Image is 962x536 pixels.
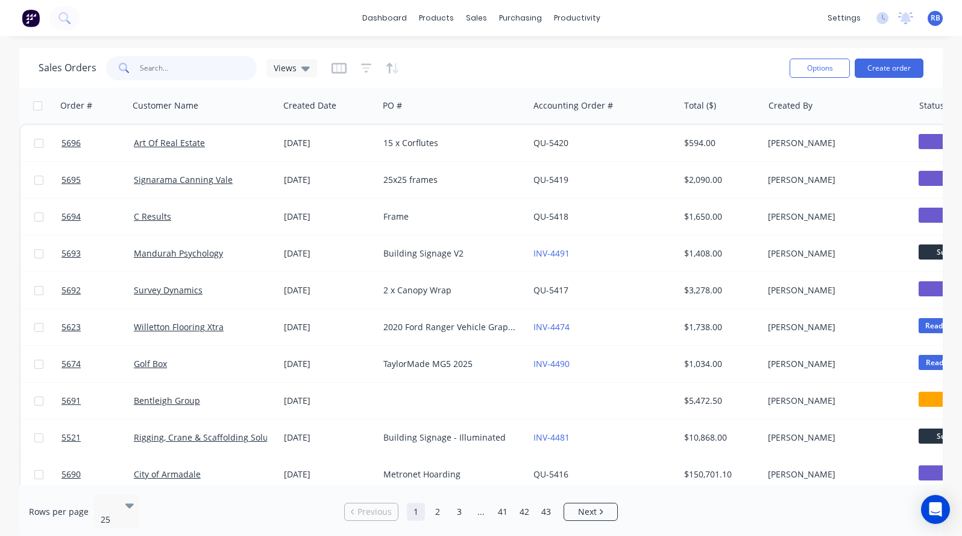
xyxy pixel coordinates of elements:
[274,62,297,74] span: Views
[61,211,81,223] span: 5694
[61,346,134,382] a: 5674
[537,503,555,521] a: Page 43
[39,62,96,74] h1: Sales Orders
[383,174,517,186] div: 25x25 frames
[133,100,198,112] div: Customer Name
[533,174,568,185] a: QU-5419
[284,137,374,149] div: [DATE]
[684,468,755,480] div: $150,701.10
[564,506,617,518] a: Next page
[284,358,374,370] div: [DATE]
[61,247,81,260] span: 5693
[140,56,257,80] input: Search...
[61,383,134,419] a: 5691
[383,321,517,333] div: 2020 Ford Ranger Vehicle Graphics
[684,174,755,186] div: $2,090.00
[768,137,902,149] div: [PERSON_NAME]
[61,137,81,149] span: 5696
[413,9,460,27] div: products
[450,503,468,521] a: Page 3
[533,211,568,222] a: QU-5418
[61,358,81,370] span: 5674
[134,395,200,406] a: Bentleigh Group
[134,174,233,185] a: Signarama Canning Vale
[684,137,755,149] div: $594.00
[768,211,902,223] div: [PERSON_NAME]
[383,468,517,480] div: Metronet Hoarding
[383,211,517,223] div: Frame
[61,174,81,186] span: 5695
[790,59,850,78] button: Options
[533,137,568,148] a: QU-5420
[61,321,81,333] span: 5623
[134,432,288,443] a: Rigging, Crane & Scaffolding Solutions
[769,100,813,112] div: Created By
[284,247,374,260] div: [DATE]
[383,247,517,260] div: Building Signage V2
[768,284,902,296] div: [PERSON_NAME]
[284,211,374,223] div: [DATE]
[383,284,517,296] div: 2 x Canopy Wrap
[61,162,134,198] a: 5695
[61,284,81,296] span: 5692
[339,503,623,521] ul: Pagination
[60,100,92,112] div: Order #
[61,309,134,345] a: 5623
[61,420,134,456] a: 5521
[533,100,613,112] div: Accounting Order #
[515,503,533,521] a: Page 42
[768,432,902,444] div: [PERSON_NAME]
[684,395,755,407] div: $5,472.50
[931,13,940,24] span: RB
[472,503,490,521] a: Jump forward
[284,432,374,444] div: [DATE]
[345,506,398,518] a: Previous page
[684,100,716,112] div: Total ($)
[548,9,606,27] div: productivity
[134,468,201,480] a: City of Armadale
[460,9,493,27] div: sales
[768,468,902,480] div: [PERSON_NAME]
[101,514,115,526] div: 25
[684,284,755,296] div: $3,278.00
[134,247,223,259] a: Mandurah Psychology
[61,432,81,444] span: 5521
[356,9,413,27] a: dashboard
[283,100,336,112] div: Created Date
[578,506,597,518] span: Next
[429,503,447,521] a: Page 2
[921,495,950,524] div: Open Intercom Messenger
[383,432,517,444] div: Building Signage - Illuminated
[134,321,224,333] a: Willetton Flooring Xtra
[768,247,902,260] div: [PERSON_NAME]
[134,211,171,222] a: C Results
[61,199,134,235] a: 5694
[822,9,867,27] div: settings
[284,321,374,333] div: [DATE]
[134,137,205,148] a: Art Of Real Estate
[284,395,374,407] div: [DATE]
[407,503,425,521] a: Page 1 is your current page
[533,321,570,333] a: INV-4474
[684,211,755,223] div: $1,650.00
[383,100,402,112] div: PO #
[855,59,923,78] button: Create order
[61,395,81,407] span: 5691
[768,321,902,333] div: [PERSON_NAME]
[533,432,570,443] a: INV-4481
[61,468,81,480] span: 5690
[61,456,134,493] a: 5690
[533,468,568,480] a: QU-5416
[494,503,512,521] a: Page 41
[768,395,902,407] div: [PERSON_NAME]
[768,358,902,370] div: [PERSON_NAME]
[493,9,548,27] div: purchasing
[284,468,374,480] div: [DATE]
[61,125,134,161] a: 5696
[29,506,89,518] span: Rows per page
[357,506,392,518] span: Previous
[383,137,517,149] div: 15 x Corflutes
[684,247,755,260] div: $1,408.00
[684,358,755,370] div: $1,034.00
[533,284,568,296] a: QU-5417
